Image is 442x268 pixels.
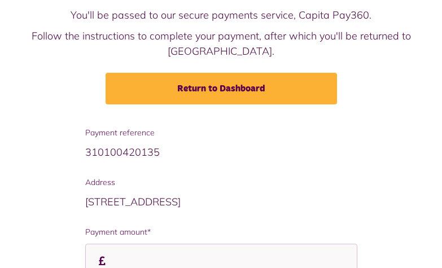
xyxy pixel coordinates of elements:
span: 310100420135 [85,146,160,159]
span: Address [85,177,357,188]
span: Payment reference [85,127,357,139]
p: You'll be passed to our secure payments service, Capita Pay360. [11,7,431,23]
label: Payment amount* [85,226,357,238]
p: Follow the instructions to complete your payment, after which you'll be returned to [GEOGRAPHIC_D... [11,28,431,59]
span: [STREET_ADDRESS] [85,195,181,208]
a: Return to Dashboard [106,73,337,104]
